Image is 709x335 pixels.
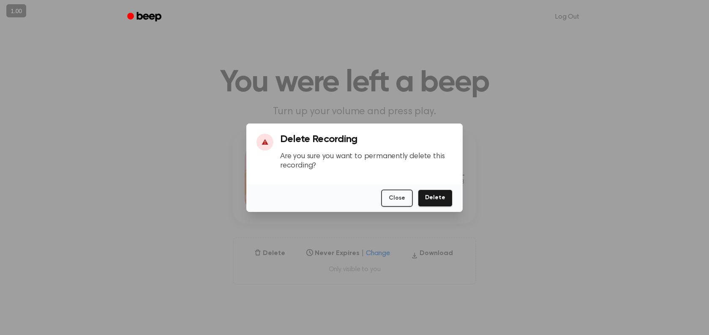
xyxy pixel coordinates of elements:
a: Log Out [547,7,588,27]
h3: Delete Recording [280,134,453,145]
button: Delete [418,189,453,207]
button: Close [381,189,413,207]
div: ⚠ [256,134,273,151]
a: Beep [121,9,169,25]
p: Are you sure you want to permanently delete this recording? [280,152,453,171]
